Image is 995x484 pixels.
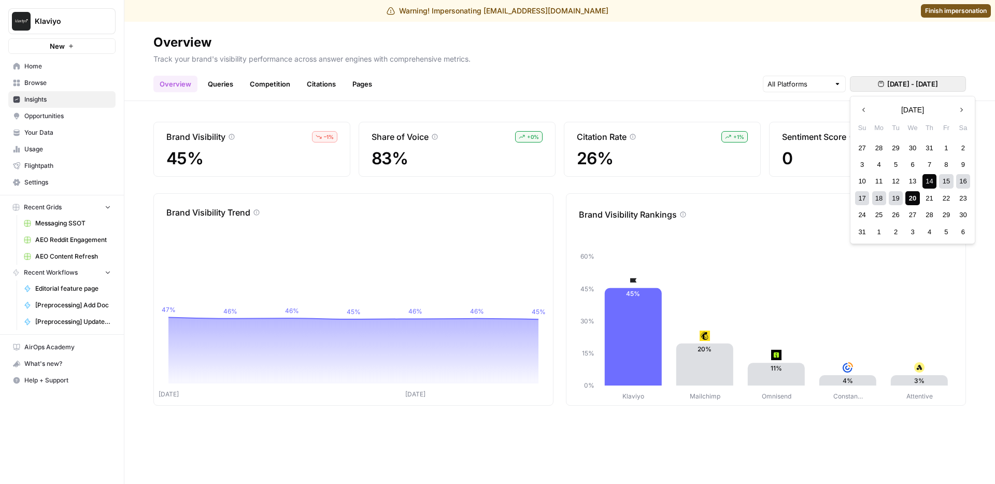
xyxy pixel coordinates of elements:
span: 45% [166,149,337,168]
div: Choose Monday, August 18th, 2025 [872,191,886,205]
div: Choose Friday, August 22nd, 2025 [939,191,953,205]
div: Choose Wednesday, July 30th, 2025 [905,141,919,155]
div: month 2025-08 [854,139,971,240]
a: AEO Reddit Engagement [19,232,116,248]
a: Flightpath [8,158,116,174]
a: Settings [8,174,116,191]
a: Insights [8,91,116,108]
div: Choose Monday, August 11th, 2025 [872,174,886,188]
a: Home [8,58,116,75]
p: Share of Voice [372,131,429,143]
div: [DATE] - [DATE] [850,96,975,244]
text: 4% [843,377,853,385]
span: New [50,41,65,51]
tspan: [DATE] [159,390,179,398]
div: Choose Friday, August 8th, 2025 [939,158,953,172]
text: 45% [626,290,640,297]
a: Overview [153,76,197,92]
tspan: [DATE] [405,390,425,398]
span: Home [24,62,111,71]
img: rg202btw2ktor7h9ou5yjtg7epnf [843,362,853,373]
div: Choose Thursday, August 28th, 2025 [922,208,936,222]
div: Choose Monday, July 28th, 2025 [872,141,886,155]
span: Settings [24,178,111,187]
div: Choose Sunday, July 27th, 2025 [855,141,869,155]
tspan: 0% [584,381,594,389]
span: [Preprocessing] Add Doc [35,301,111,310]
tspan: Klaviyo [622,392,644,400]
div: Choose Saturday, August 2nd, 2025 [956,141,970,155]
tspan: 46% [223,307,237,315]
p: Citation Rate [577,131,627,143]
tspan: 15% [582,349,594,357]
tspan: Constan… [833,392,863,400]
div: Choose Monday, September 1st, 2025 [872,225,886,239]
div: Choose Tuesday, August 26th, 2025 [889,208,903,222]
div: Choose Saturday, August 23rd, 2025 [956,191,970,205]
div: Choose Wednesday, August 20th, 2025 [905,191,919,205]
span: Usage [24,145,111,154]
input: All Platforms [767,79,830,89]
button: What's new? [8,355,116,372]
button: New [8,38,116,54]
button: Recent Grids [8,200,116,215]
a: [Preprocessing] Update SSOT [19,314,116,330]
a: Your Data [8,124,116,141]
img: n07qf5yuhemumpikze8icgz1odva [914,362,925,373]
span: Recent Grids [24,203,62,212]
div: Choose Tuesday, August 12th, 2025 [889,174,903,188]
div: Tu [889,121,903,135]
a: Usage [8,141,116,158]
tspan: 45% [532,308,546,316]
span: Flightpath [24,161,111,170]
text: 3% [914,377,925,385]
div: We [905,121,919,135]
div: Choose Tuesday, August 19th, 2025 [889,191,903,205]
a: Opportunities [8,108,116,124]
div: Choose Saturday, August 16th, 2025 [956,174,970,188]
div: Choose Thursday, July 31st, 2025 [922,141,936,155]
span: Recent Workflows [24,268,78,277]
span: Your Data [24,128,111,137]
span: 26% [577,149,748,168]
a: Messaging SSOT [19,215,116,232]
span: 83% [372,149,543,168]
a: [Preprocessing] Add Doc [19,297,116,314]
div: What's new? [9,356,115,372]
a: Browse [8,75,116,91]
div: Choose Wednesday, September 3rd, 2025 [905,225,919,239]
tspan: 60% [580,252,594,260]
tspan: 46% [470,307,484,315]
a: AirOps Academy [8,339,116,355]
div: Mo [872,121,886,135]
p: Track your brand's visibility performance across answer engines with comprehensive metrics. [153,51,966,64]
div: Choose Wednesday, August 13th, 2025 [905,174,919,188]
div: Choose Thursday, August 21st, 2025 [922,191,936,205]
img: d03zj4el0aa7txopwdneenoutvcu [628,275,638,286]
button: Help + Support [8,372,116,389]
div: Choose Tuesday, August 5th, 2025 [889,158,903,172]
div: Choose Friday, August 1st, 2025 [939,141,953,155]
a: Pages [346,76,378,92]
span: [DATE] - [DATE] [887,79,938,89]
div: Choose Thursday, August 7th, 2025 [922,158,936,172]
div: Choose Sunday, August 31st, 2025 [855,225,869,239]
div: Fr [939,121,953,135]
div: Choose Saturday, August 9th, 2025 [956,158,970,172]
tspan: Omnisend [762,392,791,400]
a: Competition [244,76,296,92]
div: Choose Wednesday, August 27th, 2025 [905,208,919,222]
tspan: 46% [285,307,299,315]
a: AEO Content Refresh [19,248,116,265]
button: Recent Workflows [8,265,116,280]
tspan: 47% [162,306,176,314]
div: Choose Thursday, September 4th, 2025 [922,225,936,239]
span: [Preprocessing] Update SSOT [35,317,111,326]
span: AEO Reddit Engagement [35,235,111,245]
div: Choose Tuesday, July 29th, 2025 [889,141,903,155]
div: Choose Sunday, August 24th, 2025 [855,208,869,222]
div: Choose Wednesday, August 6th, 2025 [905,158,919,172]
a: Citations [301,76,342,92]
button: [DATE] - [DATE] [850,76,966,92]
span: AirOps Academy [24,343,111,352]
